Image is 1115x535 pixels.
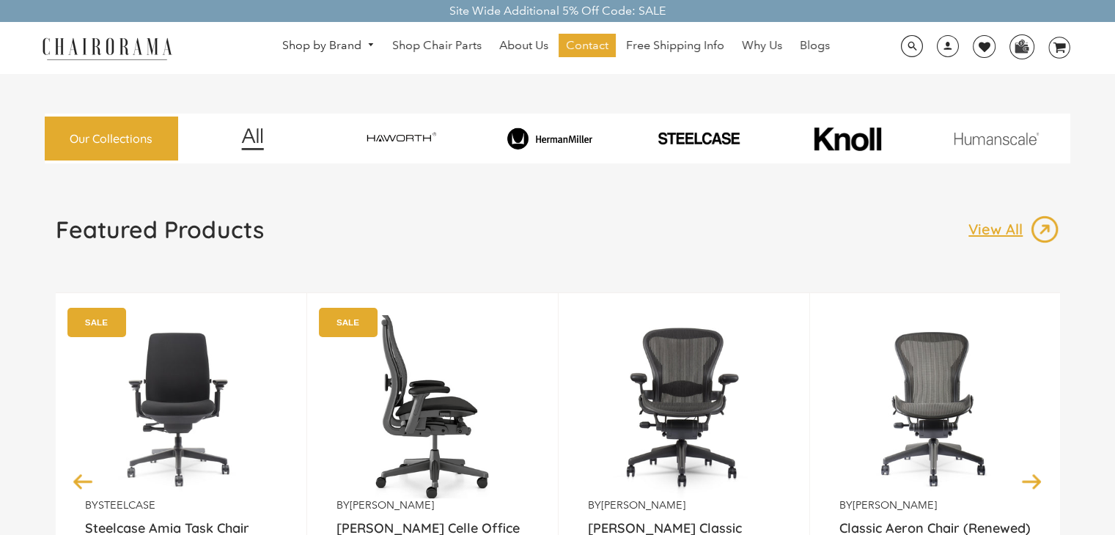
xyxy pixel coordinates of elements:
[392,38,482,53] span: Shop Chair Parts
[1010,35,1033,57] img: WhatsApp_Image_2024-07-12_at_16.23.01.webp
[499,38,548,53] span: About Us
[478,128,622,150] img: image_8_173eb7e0-7579-41b4-bc8e-4ba0b8ba93e8.png
[275,34,382,57] a: Shop by Brand
[742,38,782,53] span: Why Us
[839,315,1031,498] img: Classic Aeron Chair (Renewed) - chairorama
[968,215,1059,244] a: View All
[839,315,1031,498] a: Classic Aeron Chair (Renewed) - chairorama Classic Aeron Chair (Renewed) - chairorama
[212,128,293,150] img: image_12.png
[56,215,264,244] h1: Featured Products
[627,130,770,146] img: PHOTO-2024-07-09-00-53-10-removebg-preview.png
[85,498,277,512] p: by
[336,315,529,498] img: Herman Miller Celle Office Chair Renewed by Chairorama | Grey - chairorama
[968,220,1030,239] p: View All
[70,468,96,494] button: Previous
[85,317,108,327] text: SALE
[98,498,155,512] a: Steelcase
[839,498,1031,512] p: by
[559,34,616,57] a: Contact
[336,315,529,498] a: Herman Miller Celle Office Chair Renewed by Chairorama | Grey - chairorama Herman Miller Celle Of...
[800,38,830,53] span: Blogs
[85,315,277,498] a: Amia Chair by chairorama.com Renewed Amia Chair chairorama.com
[243,34,870,61] nav: DesktopNavigation
[924,132,1068,144] img: image_11.png
[385,34,489,57] a: Shop Chair Parts
[336,317,359,327] text: SALE
[56,215,264,256] a: Featured Products
[588,315,780,498] img: Herman Miller Classic Aeron Chair | Black | Size B (Renewed) - chairorama
[735,34,790,57] a: Why Us
[1030,215,1059,244] img: image_13.png
[601,498,685,512] a: [PERSON_NAME]
[626,38,724,53] span: Free Shipping Info
[492,34,556,57] a: About Us
[336,498,529,512] p: by
[350,498,434,512] a: [PERSON_NAME]
[588,498,780,512] p: by
[792,34,837,57] a: Blogs
[781,125,913,152] img: image_10_1.png
[1019,468,1045,494] button: Next
[85,315,277,498] img: Amia Chair by chairorama.com
[588,315,780,498] a: Herman Miller Classic Aeron Chair | Black | Size B (Renewed) - chairorama Herman Miller Classic A...
[853,498,937,512] a: [PERSON_NAME]
[329,124,473,154] img: image_7_14f0750b-d084-457f-979a-a1ab9f6582c4.png
[566,38,608,53] span: Contact
[34,35,180,61] img: chairorama
[45,117,178,161] a: Our Collections
[619,34,732,57] a: Free Shipping Info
